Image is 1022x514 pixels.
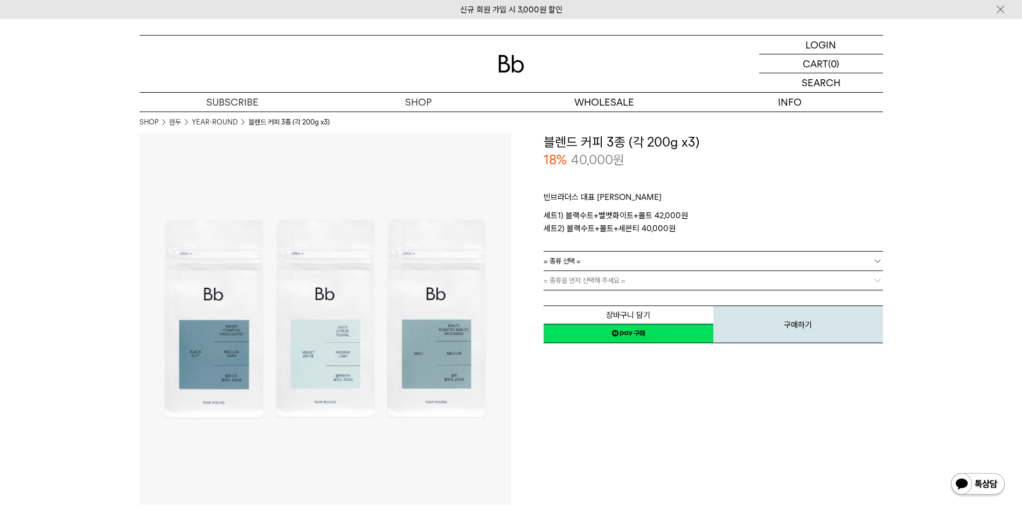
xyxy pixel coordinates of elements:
p: CART [803,54,828,73]
p: LOGIN [805,36,836,54]
p: 40,000 [571,151,624,169]
a: SUBSCRIBE [140,93,325,112]
a: 새창 [544,324,713,343]
p: 빈브라더스 대표 [PERSON_NAME] [544,191,883,209]
span: 원 [613,152,624,168]
p: SEARCH [802,73,840,92]
a: CART (0) [759,54,883,73]
img: 블렌드 커피 3종 (각 200g x3) [140,133,511,505]
a: 신규 회원 가입 시 3,000원 할인 [460,5,562,15]
li: 블렌드 커피 3종 (각 200g x3) [248,117,330,128]
img: 로고 [498,55,524,73]
button: 구매하기 [713,305,883,343]
p: (0) [828,54,839,73]
button: 장바구니 담기 [544,305,713,324]
img: 카카오톡 채널 1:1 채팅 버튼 [950,472,1006,498]
p: WHOLESALE [511,93,697,112]
a: 원두 [169,117,181,128]
a: SHOP [140,117,158,128]
p: 18% [544,151,567,169]
a: YEAR-ROUND [192,117,238,128]
a: SHOP [325,93,511,112]
a: LOGIN [759,36,883,54]
h3: 블렌드 커피 3종 (각 200g x3) [544,133,883,151]
span: = 종류을 먼저 선택해 주세요 = [544,271,625,290]
p: INFO [697,93,883,112]
span: = 종류 선택 = [544,252,581,270]
p: 세트1) 블랙수트+벨벳화이트+몰트 42,000원 세트2) 블랙수트+몰트+세븐티 40,000원 [544,209,883,235]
